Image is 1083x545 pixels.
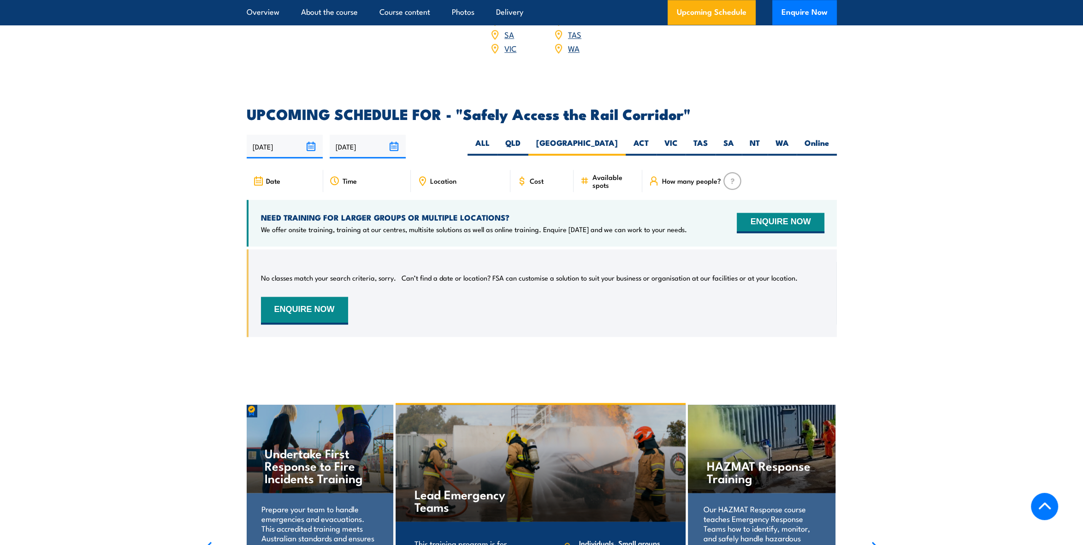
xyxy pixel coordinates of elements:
span: Cost [530,177,544,185]
a: QLD [568,15,582,26]
input: From date [247,135,323,158]
button: ENQUIRE NOW [737,213,824,233]
label: SA [716,138,742,156]
h4: Lead Emergency Teams [414,488,523,513]
a: NT [504,15,514,26]
label: TAS [686,138,716,156]
label: ACT [626,138,657,156]
a: TAS [568,29,581,40]
span: Date [266,177,280,185]
span: Time [343,177,357,185]
p: We offer onsite training, training at our centres, multisite solutions as well as online training... [261,225,687,234]
span: How many people? [662,177,721,185]
label: [GEOGRAPHIC_DATA] [528,138,626,156]
span: Location [430,177,456,185]
label: WA [768,138,797,156]
a: WA [568,42,580,54]
label: NT [742,138,768,156]
input: To date [330,135,406,158]
label: VIC [657,138,686,156]
label: Online [797,138,837,156]
h4: Undertake First Response to Fire Incidents Training [265,447,374,484]
h4: NEED TRAINING FOR LARGER GROUPS OR MULTIPLE LOCATIONS? [261,212,687,222]
p: No classes match your search criteria, sorry. [261,273,396,282]
p: Can’t find a date or location? FSA can customise a solution to suit your business or organisation... [402,273,798,282]
span: Available spots [592,173,636,189]
label: QLD [497,138,528,156]
label: ALL [468,138,497,156]
a: VIC [504,42,516,54]
h4: HAZMAT Response Training [707,459,816,484]
a: SA [504,29,514,40]
button: ENQUIRE NOW [261,297,348,324]
h2: UPCOMING SCHEDULE FOR - "Safely Access the Rail Corridor" [247,107,837,120]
